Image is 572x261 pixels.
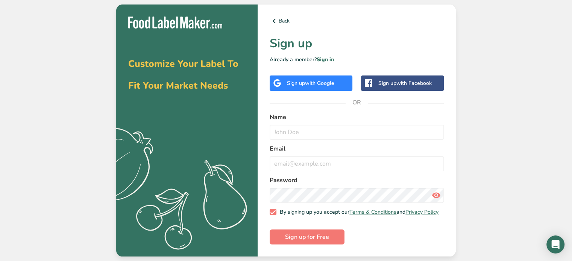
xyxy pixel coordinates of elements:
[270,176,444,185] label: Password
[128,17,222,29] img: Food Label Maker
[287,79,334,87] div: Sign up
[276,209,439,216] span: By signing up you accept our and
[305,80,334,87] span: with Google
[270,17,444,26] a: Back
[346,91,368,114] span: OR
[285,232,329,241] span: Sign up for Free
[270,125,444,140] input: John Doe
[270,56,444,63] p: Already a member?
[128,57,238,92] span: Customize Your Label To Fit Your Market Needs
[270,35,444,53] h1: Sign up
[546,235,564,253] div: Open Intercom Messenger
[396,80,432,87] span: with Facebook
[270,113,444,122] label: Name
[405,208,438,216] a: Privacy Policy
[317,56,334,63] a: Sign in
[270,229,344,244] button: Sign up for Free
[378,79,432,87] div: Sign up
[349,208,396,216] a: Terms & Conditions
[270,156,444,171] input: email@example.com
[270,144,444,153] label: Email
